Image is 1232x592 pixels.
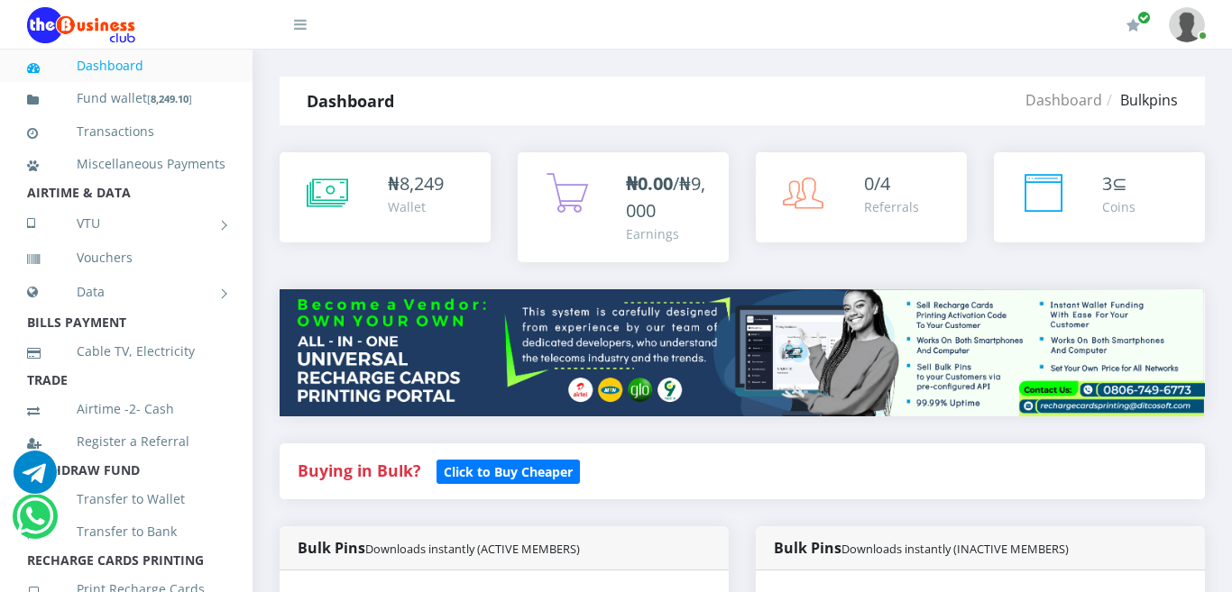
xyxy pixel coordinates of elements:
[27,331,225,372] a: Cable TV, Electricity
[147,92,192,105] small: [ ]
[280,289,1205,416] img: multitenant_rcp.png
[1169,7,1205,42] img: User
[307,90,394,112] strong: Dashboard
[1137,11,1151,24] span: Renew/Upgrade Subscription
[841,541,1069,557] small: Downloads instantly (INACTIVE MEMBERS)
[756,152,967,242] a: 0/4 Referrals
[626,224,711,243] div: Earnings
[444,463,573,480] b: Click to Buy Cheaper
[1102,171,1112,196] span: 3
[626,171,673,196] b: ₦0.00
[1025,90,1102,110] a: Dashboard
[626,171,705,223] span: /₦9,000
[27,7,135,43] img: Logo
[27,201,225,246] a: VTU
[400,171,444,196] span: 8,249
[27,143,225,185] a: Miscellaneous Payments
[14,464,57,494] a: Chat for support
[27,77,225,120] a: Fund wallet[8,249.10]
[16,508,53,538] a: Chat for support
[27,511,225,552] a: Transfer to Bank
[298,460,420,481] strong: Buying in Bulk?
[27,478,225,520] a: Transfer to Wallet
[27,421,225,462] a: Register a Referral
[388,197,444,216] div: Wallet
[280,152,491,242] a: ₦8,249 Wallet
[27,111,225,152] a: Transactions
[27,45,225,87] a: Dashboard
[1126,18,1140,32] i: Renew/Upgrade Subscription
[864,171,890,196] span: 0/4
[774,538,1069,558] strong: Bulk Pins
[518,152,729,262] a: ₦0.00/₦9,000 Earnings
[1102,89,1178,111] li: Bulkpins
[864,197,919,216] div: Referrals
[1102,170,1135,197] div: ⊆
[151,92,188,105] b: 8,249.10
[298,538,580,558] strong: Bulk Pins
[1102,197,1135,216] div: Coins
[365,541,580,557] small: Downloads instantly (ACTIVE MEMBERS)
[27,388,225,430] a: Airtime -2- Cash
[27,269,225,314] a: Data
[437,460,580,481] a: Click to Buy Cheaper
[388,170,444,197] div: ₦
[27,237,225,278] a: Vouchers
